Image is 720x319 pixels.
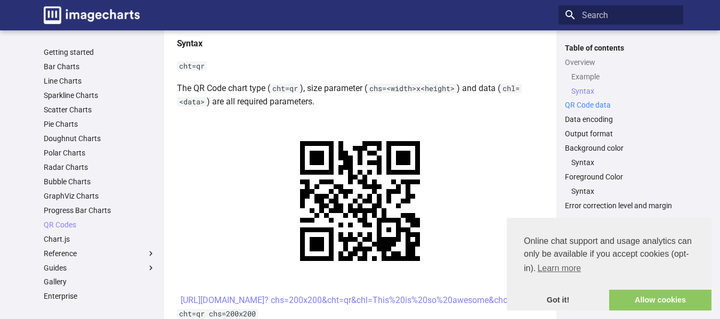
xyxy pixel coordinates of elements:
a: Polar Charts [44,148,156,158]
a: Chart.js [44,234,156,244]
a: Gallery [44,277,156,287]
a: Scatter Charts [44,105,156,114]
code: chs=<width>x<height> [367,84,457,93]
a: dismiss cookie message [507,290,609,311]
a: GraphViz Charts [44,191,156,201]
nav: Table of contents [559,43,683,211]
label: Reference [44,249,156,258]
a: Image-Charts documentation [39,2,144,28]
a: QR Codes [44,220,156,230]
a: SDK & libraries [44,306,156,315]
a: [URL][DOMAIN_NAME]? chs=200x200&cht=qr&chl=This%20is%20so%20awesome&choe=UTF-8 [181,295,539,305]
a: Output format [565,129,677,138]
a: Syntax [571,158,677,167]
a: QR Code data [565,100,677,110]
a: Foreground Color [565,172,677,182]
a: Data encoding [565,114,677,124]
nav: Overview [565,72,677,96]
code: cht=qr chs=200x200 [177,309,258,318]
a: Progress Bar Charts [44,206,156,215]
nav: Background color [565,158,677,167]
a: Background color [565,143,677,153]
a: Syntax [571,186,677,196]
img: logo [44,6,140,24]
a: learn more about cookies [536,260,583,276]
input: Search [559,5,683,24]
a: allow cookies [609,290,711,311]
a: Line Charts [44,76,156,86]
label: Guides [44,263,156,273]
img: chart [276,117,444,285]
label: Table of contents [559,43,683,53]
code: cht=qr [177,61,207,71]
code: cht=qr [270,84,300,93]
p: The QR Code chart type ( ), size parameter ( ) and data ( ) are all required parameters. [177,81,544,109]
a: Getting started [44,47,156,57]
a: Doughnut Charts [44,134,156,143]
a: Error correction level and margin [565,201,677,210]
a: Overview [565,58,677,67]
a: Pie Charts [44,119,156,129]
a: Bar Charts [44,62,156,71]
a: Example [571,72,677,81]
a: Enterprise [44,291,156,301]
nav: Foreground Color [565,186,677,196]
div: cookieconsent [507,218,711,310]
a: Radar Charts [44,162,156,172]
a: Syntax [571,86,677,96]
a: Bubble Charts [44,177,156,186]
span: Online chat support and usage analytics can only be available if you accept cookies (opt-in). [524,235,694,276]
a: Sparkline Charts [44,91,156,100]
h4: Syntax [177,37,544,51]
